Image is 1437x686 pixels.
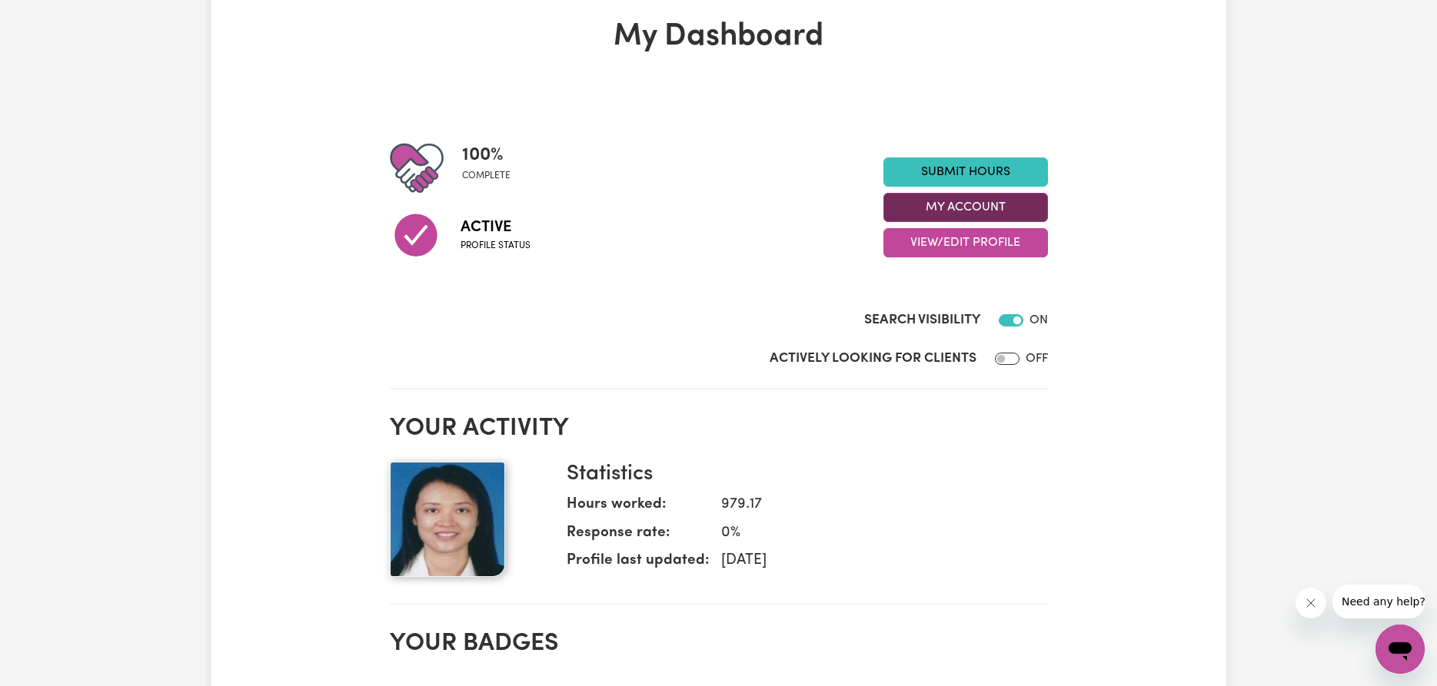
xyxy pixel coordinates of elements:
span: 100 % [462,141,511,169]
iframe: Message from company [1332,585,1425,618]
dt: Response rate: [567,522,709,551]
label: Actively Looking for Clients [770,349,976,369]
iframe: Close message [1296,588,1326,618]
h2: Your activity [390,414,1048,443]
div: Profile completeness: 100% [462,141,523,195]
span: Profile status [461,239,531,253]
label: Search Visibility [864,310,980,330]
h1: My Dashboard [390,18,1048,55]
button: View/Edit Profile [883,228,1048,257]
h2: Your badges [390,629,1048,658]
span: OFF [1026,353,1048,365]
span: Need any help? [9,11,93,23]
dd: 0 % [709,522,1036,545]
dd: [DATE] [709,550,1036,572]
h3: Statistics [567,462,1036,488]
span: complete [462,169,511,183]
button: My Account [883,193,1048,222]
dt: Hours worked: [567,494,709,522]
a: Submit Hours [883,157,1048,187]
span: Active [461,216,531,239]
dt: Profile last updated: [567,550,709,578]
img: Your profile picture [390,462,505,577]
dd: 979.17 [709,494,1036,516]
iframe: Button to launch messaging window [1375,625,1425,674]
span: ON [1030,314,1048,326]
